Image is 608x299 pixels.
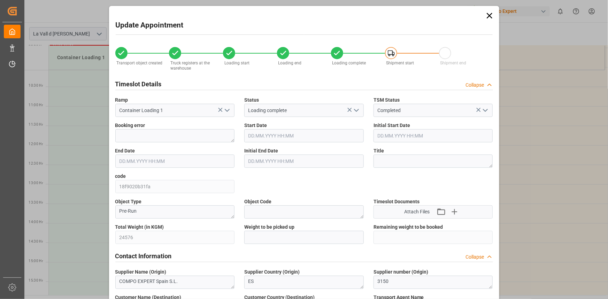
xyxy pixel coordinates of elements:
[374,147,384,155] span: Title
[116,61,162,65] span: Transport object created
[466,253,484,261] div: Collapse
[115,147,135,155] span: End Date
[278,61,302,65] span: Loading end
[374,276,493,289] textarea: 3150
[332,61,366,65] span: Loading complete
[115,205,235,219] textarea: Pre-Run
[244,122,267,129] span: Start Date
[374,198,420,205] span: Timeslot Documents
[404,208,430,215] span: Attach Files
[170,61,210,71] span: Truck registers at the warehouse
[244,276,364,289] textarea: ES
[115,198,142,205] span: Object Type
[244,155,364,168] input: DD.MM.YYYY HH:MM
[374,96,400,104] span: TSM Status
[244,198,271,205] span: Object Code
[115,96,128,104] span: Ramp
[115,122,145,129] span: Booking error
[115,104,235,117] input: Type to search/select
[115,155,235,168] input: DD.MM.YYYY HH:MM
[244,96,259,104] span: Status
[374,129,493,142] input: DD.MM.YYYY HH:MM
[244,223,294,231] span: Weight to be picked up
[386,61,414,65] span: Shipment start
[374,122,410,129] span: Initial Start Date
[115,268,167,276] span: Supplier Name (Origin)
[244,129,364,142] input: DD.MM.YYYY HH:MM
[115,276,235,289] textarea: COMPO EXPERT Spain S.L.
[244,268,300,276] span: Supplier Country (Origin)
[351,105,361,116] button: open menu
[374,223,443,231] span: Remaining weight to be booked
[480,105,490,116] button: open menu
[224,61,249,65] span: Loading start
[115,223,164,231] span: Total Weight (in KGM)
[244,147,278,155] span: Initial End Date
[440,61,466,65] span: Shipment end
[466,81,484,89] div: Collapse
[115,173,126,180] span: code
[115,251,172,261] h2: Contact Information
[374,268,429,276] span: Supplier number (Origin)
[116,20,184,31] h2: Update Appointment
[222,105,232,116] button: open menu
[244,104,364,117] input: Type to search/select
[115,79,162,89] h2: Timeslot Details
